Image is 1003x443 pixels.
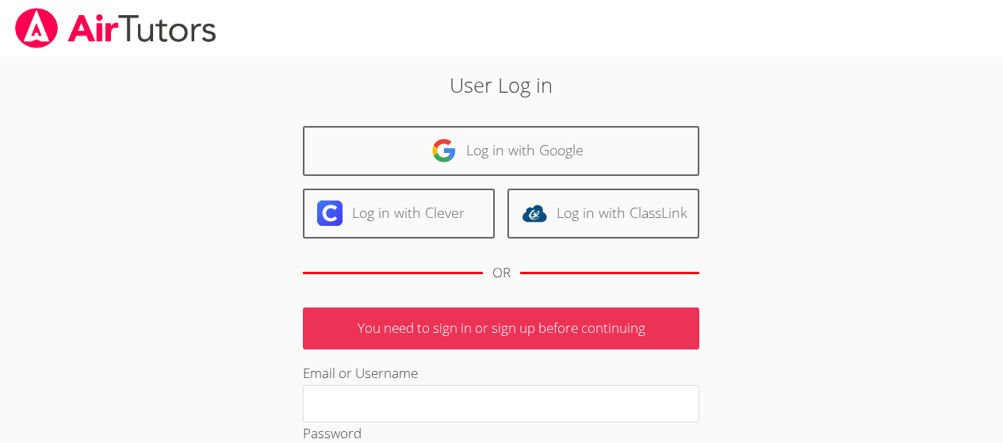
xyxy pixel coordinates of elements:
[303,126,699,176] a: Log in with Google
[303,189,495,239] a: Log in with Clever
[507,189,699,239] a: Log in with ClassLink
[231,70,772,100] h2: User Log in
[522,200,547,226] img: classlink-logo-d6bb404cc1216ec64c9a2012d9dc4662098be43eaf13dc465df04b49fa7ab582.svg
[303,364,418,382] label: Email or Username
[431,138,457,163] img: google-logo-50288ca7cdecda66e5e0955fdab243c47b7ad437acaf1139b6f446037453330a.svg
[303,424,362,442] label: Password
[13,8,218,48] img: airtutors_banner-c4298cdbf04f3fff15de1276eac7730deb9818008684d7c2e4769d2f7ddbe033.png
[303,307,699,349] p: You need to sign in or sign up before continuing
[317,200,343,226] img: clever-logo-6eab21bc6e7a338710f1a6ff85c0baf02591cd810cc4098c63d3a4b26e2feb20.svg
[492,262,511,285] div: OR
